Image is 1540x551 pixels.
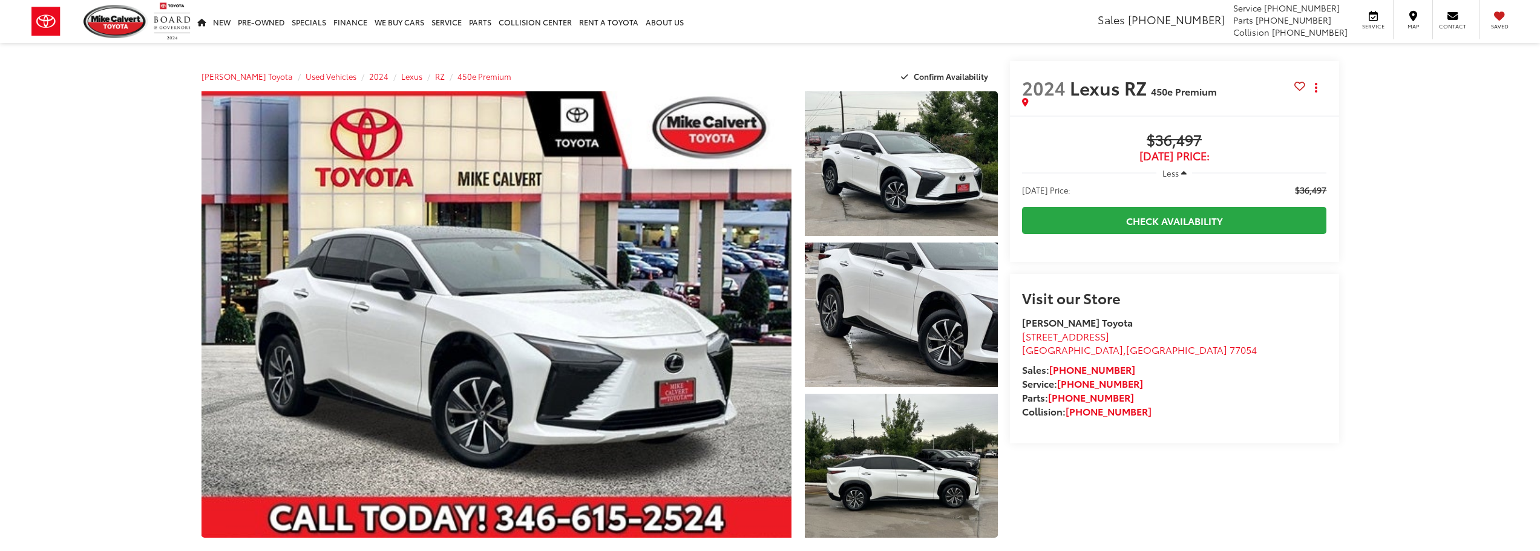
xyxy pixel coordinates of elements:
[1022,342,1257,356] span: ,
[1272,26,1348,38] span: [PHONE_NUMBER]
[1066,404,1152,418] a: [PHONE_NUMBER]
[1022,150,1327,162] span: [DATE] Price:
[1315,83,1317,93] span: dropdown dots
[202,91,792,538] a: Expand Photo 0
[894,66,998,87] button: Confirm Availability
[457,71,511,82] a: 450e Premium
[1022,362,1135,376] strong: Sales:
[1233,14,1253,26] span: Parts
[1022,390,1134,404] strong: Parts:
[1305,77,1326,98] button: Actions
[1022,329,1109,343] span: [STREET_ADDRESS]
[84,5,148,38] img: Mike Calvert Toyota
[1360,22,1387,30] span: Service
[1128,11,1225,27] span: [PHONE_NUMBER]
[805,394,997,538] a: Expand Photo 3
[1049,362,1135,376] a: [PHONE_NUMBER]
[1486,22,1513,30] span: Saved
[1022,290,1327,305] h2: Visit our Store
[1162,168,1179,178] span: Less
[306,71,356,82] a: Used Vehicles
[1070,74,1151,100] span: Lexus RZ
[1022,329,1257,357] a: [STREET_ADDRESS] [GEOGRAPHIC_DATA],[GEOGRAPHIC_DATA] 77054
[803,90,1000,237] img: 2024 Lexus RZ 450e Premium
[1256,14,1331,26] span: [PHONE_NUMBER]
[803,241,1000,388] img: 2024 Lexus RZ 450e Premium
[1439,22,1466,30] span: Contact
[1295,184,1326,196] span: $36,497
[401,71,422,82] a: Lexus
[1022,207,1327,234] a: Check Availability
[1022,74,1066,100] span: 2024
[1156,162,1193,184] button: Less
[435,71,445,82] a: RZ
[805,91,997,236] a: Expand Photo 1
[1264,2,1340,14] span: [PHONE_NUMBER]
[202,71,293,82] a: [PERSON_NAME] Toyota
[1233,2,1262,14] span: Service
[1151,84,1217,98] span: 450e Premium
[1022,342,1123,356] span: [GEOGRAPHIC_DATA]
[1233,26,1270,38] span: Collision
[1400,22,1426,30] span: Map
[195,89,798,540] img: 2024 Lexus RZ 450e Premium
[1022,132,1327,150] span: $36,497
[1098,11,1125,27] span: Sales
[803,392,1000,540] img: 2024 Lexus RZ 450e Premium
[1022,404,1152,418] strong: Collision:
[1022,184,1070,196] span: [DATE] Price:
[369,71,388,82] a: 2024
[914,71,988,82] span: Confirm Availability
[1022,315,1133,329] strong: [PERSON_NAME] Toyota
[1048,390,1134,404] a: [PHONE_NUMBER]
[1230,342,1257,356] span: 77054
[1126,342,1227,356] span: [GEOGRAPHIC_DATA]
[1057,376,1143,390] a: [PHONE_NUMBER]
[1022,376,1143,390] strong: Service:
[805,243,997,387] a: Expand Photo 2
